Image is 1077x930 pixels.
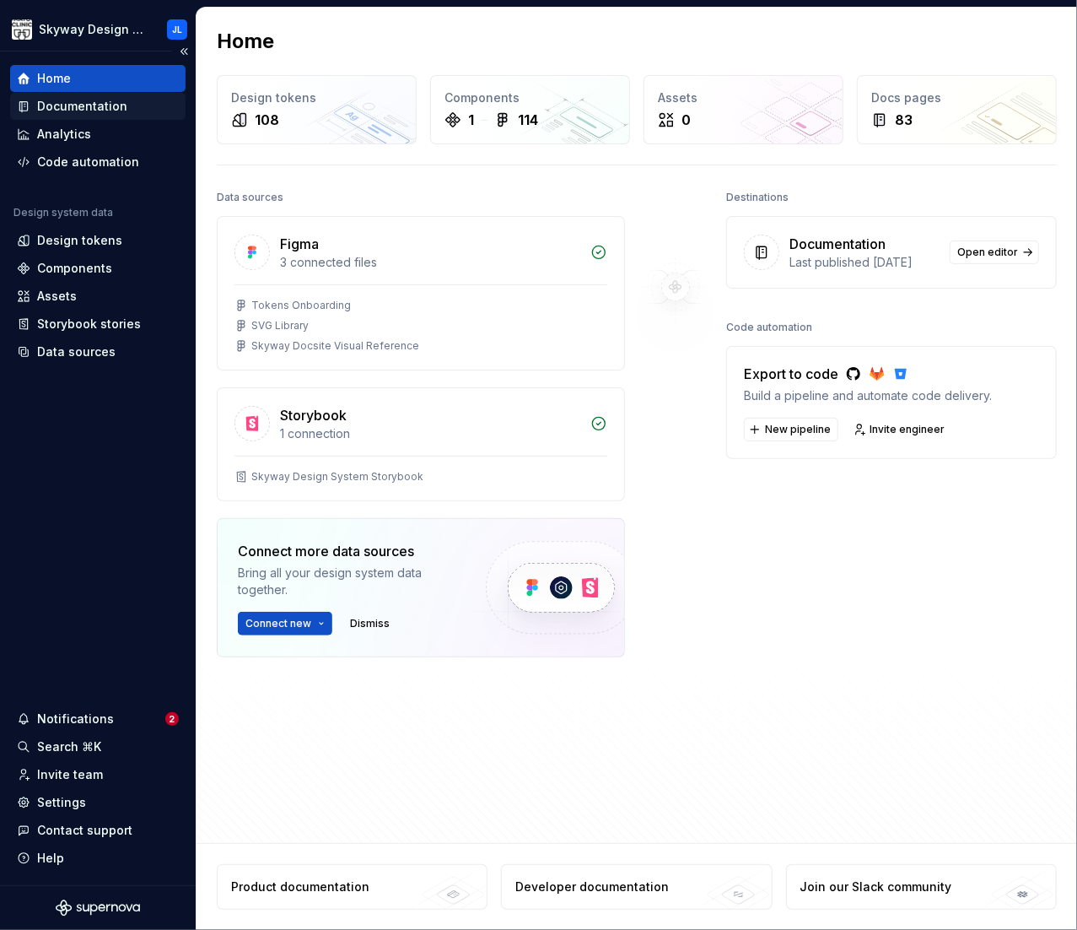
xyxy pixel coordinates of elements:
[3,11,192,47] button: Skyway Design SystemJL
[10,733,186,760] button: Search ⌘K
[765,423,831,436] span: New pipeline
[10,706,186,733] button: Notifications2
[245,617,311,630] span: Connect new
[857,75,1057,144] a: Docs pages83
[658,89,829,106] div: Assets
[37,232,122,249] div: Design tokens
[37,850,64,867] div: Help
[468,110,474,130] div: 1
[10,255,186,282] a: Components
[165,712,179,726] span: 2
[231,879,369,895] div: Product documentation
[280,234,319,254] div: Figma
[518,110,538,130] div: 114
[10,149,186,176] a: Code automation
[786,864,1057,910] a: Join our Slack community
[10,338,186,365] a: Data sources
[37,711,114,727] div: Notifications
[37,738,101,755] div: Search ⌘K
[681,110,691,130] div: 0
[950,241,1039,264] a: Open editor
[217,186,283,209] div: Data sources
[13,206,113,219] div: Design system data
[10,283,186,310] a: Assets
[957,246,1018,259] span: Open editor
[238,612,332,635] button: Connect new
[217,387,625,501] a: Storybook1 connectionSkyway Design System Storybook
[12,19,32,40] img: 7d2f9795-fa08-4624-9490-5a3f7218a56a.png
[280,425,580,442] div: 1 connection
[501,864,772,910] a: Developer documentation
[238,565,457,598] div: Bring all your design system data together.
[342,612,397,635] button: Dismiss
[37,260,112,277] div: Components
[515,879,669,895] div: Developer documentation
[744,387,992,404] div: Build a pipeline and automate code delivery.
[56,900,140,916] svg: Supernova Logo
[217,75,417,144] a: Design tokens108
[37,822,132,839] div: Contact support
[217,864,487,910] a: Product documentation
[870,423,945,436] span: Invite engineer
[238,541,457,561] div: Connect more data sources
[251,470,423,484] div: Skyway Design System Storybook
[172,40,196,63] button: Collapse sidebar
[255,110,279,130] div: 108
[37,70,71,87] div: Home
[726,316,812,339] div: Code automation
[10,93,186,120] a: Documentation
[644,75,843,144] a: Assets0
[10,65,186,92] a: Home
[10,761,186,788] a: Invite team
[280,405,347,425] div: Storybook
[848,418,952,441] a: Invite engineer
[172,23,182,36] div: JL
[251,319,309,333] div: SVG Library
[37,766,103,783] div: Invite team
[430,75,630,144] a: Components1114
[744,418,838,441] button: New pipeline
[10,789,186,816] a: Settings
[37,98,127,115] div: Documentation
[800,879,952,895] div: Join our Slack community
[789,254,940,271] div: Last published [DATE]
[744,364,992,384] div: Export to code
[10,311,186,338] a: Storybook stories
[231,89,402,106] div: Design tokens
[895,110,913,130] div: 83
[10,817,186,844] button: Contact support
[251,339,419,353] div: Skyway Docsite Visual Reference
[726,186,789,209] div: Destinations
[37,316,141,333] div: Storybook stories
[871,89,1042,106] div: Docs pages
[37,126,91,143] div: Analytics
[10,845,186,872] button: Help
[39,21,147,38] div: Skyway Design System
[280,254,580,271] div: 3 connected files
[37,288,77,305] div: Assets
[444,89,616,106] div: Components
[217,216,625,370] a: Figma3 connected filesTokens OnboardingSVG LibrarySkyway Docsite Visual Reference
[217,28,274,55] h2: Home
[37,343,116,360] div: Data sources
[10,227,186,254] a: Design tokens
[37,154,139,170] div: Code automation
[789,234,886,254] div: Documentation
[350,617,390,630] span: Dismiss
[37,794,86,811] div: Settings
[10,121,186,148] a: Analytics
[251,299,351,312] div: Tokens Onboarding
